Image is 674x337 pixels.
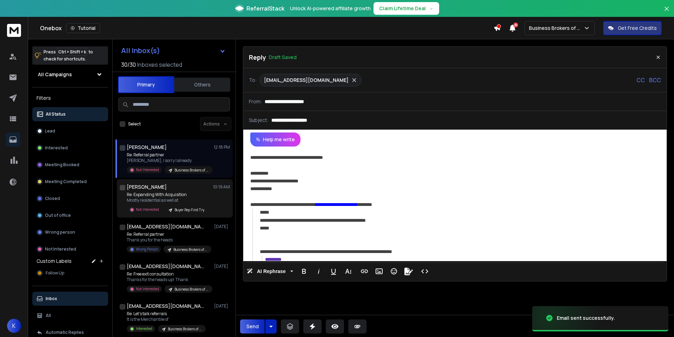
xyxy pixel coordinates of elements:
[32,175,108,189] button: Meeting Completed
[312,264,325,278] button: Italic (Ctrl+I)
[127,263,204,270] h1: [EMAIL_ADDRESS][DOMAIN_NAME]
[32,67,108,82] button: All Campaigns
[245,264,295,278] button: AI Rephrase
[32,266,108,280] button: Follow Up
[32,158,108,172] button: Meeting Booked
[57,48,87,56] span: Ctrl + Shift + k
[342,264,355,278] button: More Text
[40,23,494,33] div: Onebox
[513,22,518,27] span: 26
[136,247,158,252] p: Wrong Person
[418,264,431,278] button: Code View
[662,4,671,21] button: Close banner
[174,287,208,292] p: Business Brokers of [US_STATE] | Local Business | [GEOGRAPHIC_DATA]
[529,25,583,32] p: Business Brokers of AZ
[327,264,340,278] button: Underline (Ctrl+U)
[127,144,167,151] h1: [PERSON_NAME]
[46,270,64,276] span: Follow Up
[372,264,386,278] button: Insert Image (Ctrl+P)
[46,313,51,318] p: All
[256,268,287,274] span: AI Rephrase
[127,197,209,203] p: Mostly residential as well at
[32,208,108,222] button: Out of office
[7,319,21,333] button: K
[32,309,108,323] button: All
[127,223,204,230] h1: [EMAIL_ADDRESS][DOMAIN_NAME]
[127,192,209,197] p: Re: Expanding With Acquisition
[32,141,108,155] button: Interested
[127,317,206,322] p: It is the Merchantile of
[214,303,230,309] p: [DATE]
[32,292,108,306] button: Inbox
[45,213,71,218] p: Out of office
[387,264,401,278] button: Emoticons
[45,196,60,201] p: Closed
[249,117,269,124] p: Subject:
[127,311,206,317] p: Re: Let’s talk referrals
[173,247,207,252] p: Business Brokers of [US_STATE] | Realtor | [GEOGRAPHIC_DATA]
[45,179,87,184] p: Meeting Completed
[45,128,55,134] p: Lead
[38,71,72,78] h1: All Campaigns
[127,277,211,283] p: Thanks for the heads up! Thank
[32,124,108,138] button: Lead
[618,25,657,32] p: Get Free Credits
[240,319,265,333] button: Send
[32,192,108,206] button: Closed
[297,264,311,278] button: Bold (Ctrl+B)
[136,286,159,292] p: Not Interested
[45,229,75,235] p: Wrong person
[214,224,230,229] p: [DATE]
[636,76,645,84] p: CC
[358,264,371,278] button: Insert Link (Ctrl+K)
[66,23,100,33] button: Tutorial
[249,98,262,105] p: From:
[127,271,211,277] p: Re: Free exit consultation
[127,152,211,158] p: Re: Referral partner
[127,237,211,243] p: Thank you for the heads
[214,144,230,150] p: 12:18 PM
[402,264,415,278] button: Signature
[32,93,108,103] h3: Filters
[46,111,66,117] p: All Status
[45,162,79,168] p: Meeting Booked
[46,330,84,335] p: Automatic Replies
[46,296,57,302] p: Inbox
[127,232,211,237] p: Re: Referral partner
[174,207,204,213] p: Buyer Rep First Try
[45,246,76,252] p: Not Interested
[290,5,371,12] p: Unlock AI-powered affiliate growth
[121,47,160,54] h1: All Inbox(s)
[121,60,136,69] span: 30 / 30
[269,54,297,61] p: Draft Saved
[168,326,201,332] p: Business Brokers of [US_STATE] | Realtor | [GEOGRAPHIC_DATA]
[249,52,266,62] p: Reply
[137,60,182,69] h3: Inboxes selected
[250,132,300,147] button: Help me write
[136,207,159,212] p: Not Interested
[249,77,257,84] p: To:
[557,315,615,322] div: Email sent successfully.
[429,5,434,12] span: →
[118,76,174,93] button: Primary
[264,77,349,84] p: [EMAIL_ADDRESS][DOMAIN_NAME]
[649,76,661,84] p: BCC
[32,242,108,256] button: Not Interested
[128,121,141,127] label: Select
[174,77,230,92] button: Others
[374,2,439,15] button: Claim Lifetime Deal→
[127,303,204,310] h1: [EMAIL_ADDRESS][DOMAIN_NAME]
[127,183,167,190] h1: [PERSON_NAME]
[246,4,284,13] span: ReferralStack
[603,21,662,35] button: Get Free Credits
[127,158,211,163] p: [PERSON_NAME], I sorry I already
[115,44,231,58] button: All Inbox(s)
[32,107,108,121] button: All Status
[174,168,208,173] p: Business Brokers of [US_STATE] | Realtor | [GEOGRAPHIC_DATA]
[44,48,93,63] p: Press to check for shortcuts.
[136,326,152,331] p: Interested
[214,264,230,269] p: [DATE]
[136,167,159,173] p: Not Interested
